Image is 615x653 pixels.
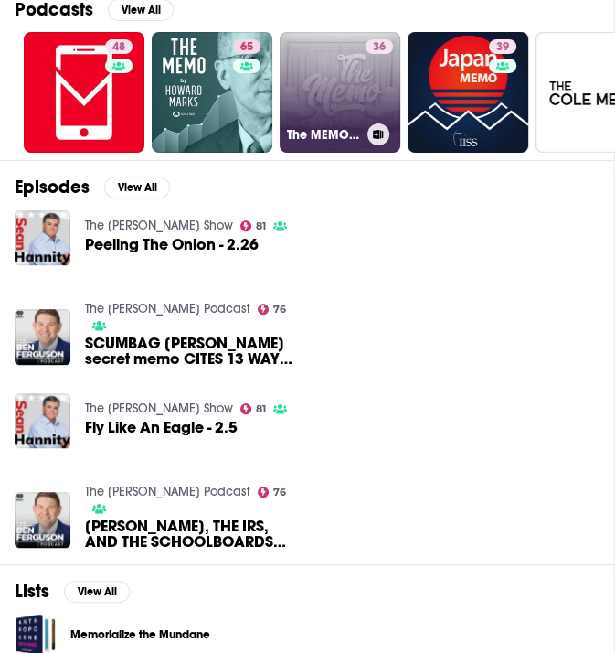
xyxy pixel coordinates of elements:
h2: Episodes [15,176,90,198]
a: ListsView All [15,580,130,603]
span: 76 [273,305,286,314]
h2: Lists [15,580,49,603]
span: 76 [273,488,286,497]
span: 81 [256,405,266,413]
button: View All [64,581,130,603]
a: 39 [408,32,528,153]
a: 48 [105,39,133,54]
a: BIDEN, THE IRS, AND THE SCHOOLBOARDS COME AFTER PARENTS WHO SPEAK UP! I'LL EXPLAIN HOW TO STAND U... [85,519,293,550]
a: 65 [233,39,260,54]
a: The Sean Hannity Show [85,401,233,416]
a: 81 [240,220,267,231]
a: Memorialize the Mundane [70,625,210,645]
button: View All [104,177,170,198]
a: 81 [240,403,267,414]
a: SCUMBAG AG GARLAND secret memo CITES 13 WAYS TO ARREST PARENTS AT SCHOOL BOARD MEETING! [85,336,293,367]
h3: The MEMO Podcast [287,127,360,143]
span: 81 [256,222,266,230]
a: 76 [258,487,287,498]
span: SCUMBAG [PERSON_NAME] secret memo CITES 13 WAYS TO ARREST PARENTS AT SCHOOL BOARD MEETING! [85,336,293,367]
img: Peeling The Onion - 2.26 [15,210,70,266]
a: Peeling The Onion - 2.26 [85,237,259,252]
span: 39 [496,38,509,57]
a: 36 [366,39,393,54]
a: The Ben Ferguson Podcast [85,301,250,316]
a: 65 [152,32,272,153]
img: SCUMBAG AG GARLAND secret memo CITES 13 WAYS TO ARREST PARENTS AT SCHOOL BOARD MEETING! [15,309,70,365]
span: 65 [240,38,253,57]
a: The Ben Ferguson Podcast [85,484,250,499]
a: 48 [24,32,144,153]
a: 36The MEMO Podcast [280,32,400,153]
a: 76 [258,304,287,315]
span: 48 [112,38,125,57]
a: EpisodesView All [15,176,170,198]
span: 36 [373,38,386,57]
img: Fly Like An Eagle - 2.5 [15,393,70,449]
a: Fly Like An Eagle - 2.5 [85,420,238,435]
a: The Sean Hannity Show [85,218,233,233]
a: 39 [489,39,516,54]
span: [PERSON_NAME], THE IRS, AND THE SCHOOLBOARDS COME AFTER PARENTS WHO SPEAK UP! I'LL EXPLAIN HOW TO... [85,519,293,550]
img: BIDEN, THE IRS, AND THE SCHOOLBOARDS COME AFTER PARENTS WHO SPEAK UP! I'LL EXPLAIN HOW TO STAND U... [15,492,70,548]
